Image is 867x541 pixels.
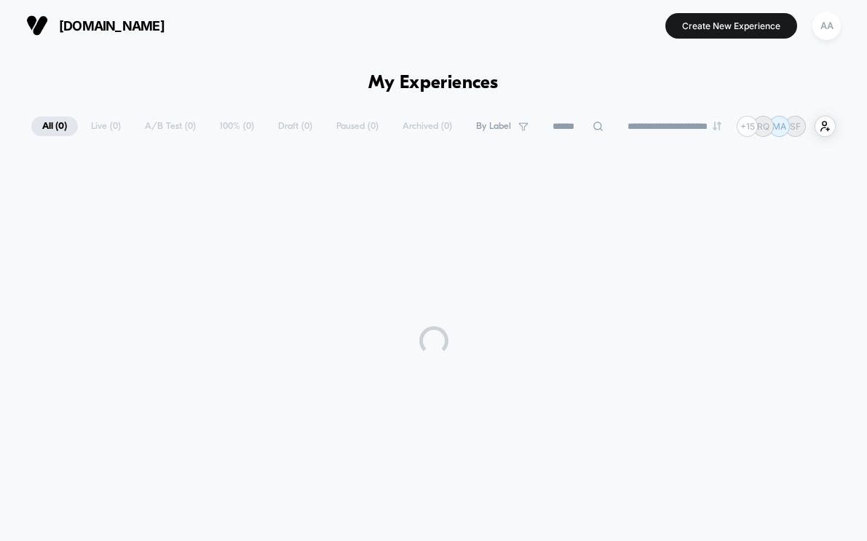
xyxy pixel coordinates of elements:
div: AA [812,12,841,40]
button: AA [808,11,845,41]
button: Create New Experience [665,13,797,39]
div: + 15 [737,116,758,137]
p: MA [772,121,786,132]
p: RQ [757,121,769,132]
button: [DOMAIN_NAME] [22,14,169,37]
span: All ( 0 ) [31,117,78,136]
span: [DOMAIN_NAME] [59,18,165,33]
img: Visually logo [26,15,48,36]
p: SF [790,121,801,132]
span: By Label [476,121,511,132]
img: end [713,122,721,130]
h1: My Experiences [368,73,499,94]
